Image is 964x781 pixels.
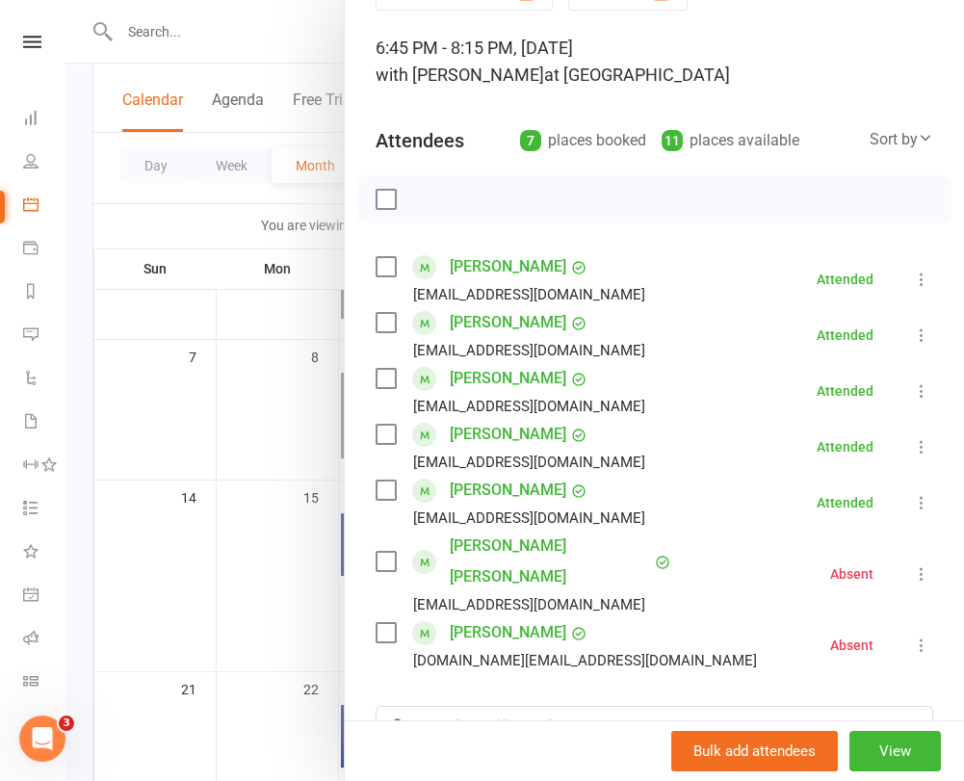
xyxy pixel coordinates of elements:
div: Sort by [870,127,933,152]
a: [PERSON_NAME] [450,251,566,282]
div: [EMAIL_ADDRESS][DOMAIN_NAME] [413,282,645,307]
div: Attended [817,273,873,286]
div: Attended [817,496,873,509]
div: [EMAIL_ADDRESS][DOMAIN_NAME] [413,592,645,617]
span: with [PERSON_NAME] [376,65,544,85]
button: Bulk add attendees [671,731,838,771]
a: People [23,142,66,185]
a: Class kiosk mode [23,662,66,705]
span: at [GEOGRAPHIC_DATA] [544,65,730,85]
div: Attended [817,384,873,398]
a: Calendar [23,185,66,228]
div: Attendees [376,127,464,154]
div: [EMAIL_ADDRESS][DOMAIN_NAME] [413,394,645,419]
div: [EMAIL_ADDRESS][DOMAIN_NAME] [413,338,645,363]
a: Dashboard [23,98,66,142]
div: [EMAIL_ADDRESS][DOMAIN_NAME] [413,506,645,531]
div: Attended [817,440,873,454]
div: Attended [817,328,873,342]
a: What's New [23,532,66,575]
div: [EMAIL_ADDRESS][DOMAIN_NAME] [413,450,645,475]
a: [PERSON_NAME] [450,617,566,648]
div: 11 [662,130,683,151]
a: [PERSON_NAME] [450,363,566,394]
iframe: Intercom live chat [19,716,65,762]
div: [DOMAIN_NAME][EMAIL_ADDRESS][DOMAIN_NAME] [413,648,757,673]
a: [PERSON_NAME] [PERSON_NAME] [450,531,650,592]
div: places available [662,127,799,154]
span: 3 [59,716,74,731]
a: [PERSON_NAME] [450,419,566,450]
a: Payments [23,228,66,272]
div: places booked [520,127,646,154]
div: Absent [830,638,873,652]
a: [PERSON_NAME] [450,475,566,506]
div: Absent [830,567,873,581]
input: Search to add attendees [376,706,933,746]
a: [PERSON_NAME] [450,307,566,338]
div: 7 [520,130,541,151]
a: Roll call kiosk mode [23,618,66,662]
div: 6:45 PM - 8:15 PM, [DATE] [376,35,933,89]
a: Reports [23,272,66,315]
button: View [849,731,941,771]
a: General attendance kiosk mode [23,575,66,618]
